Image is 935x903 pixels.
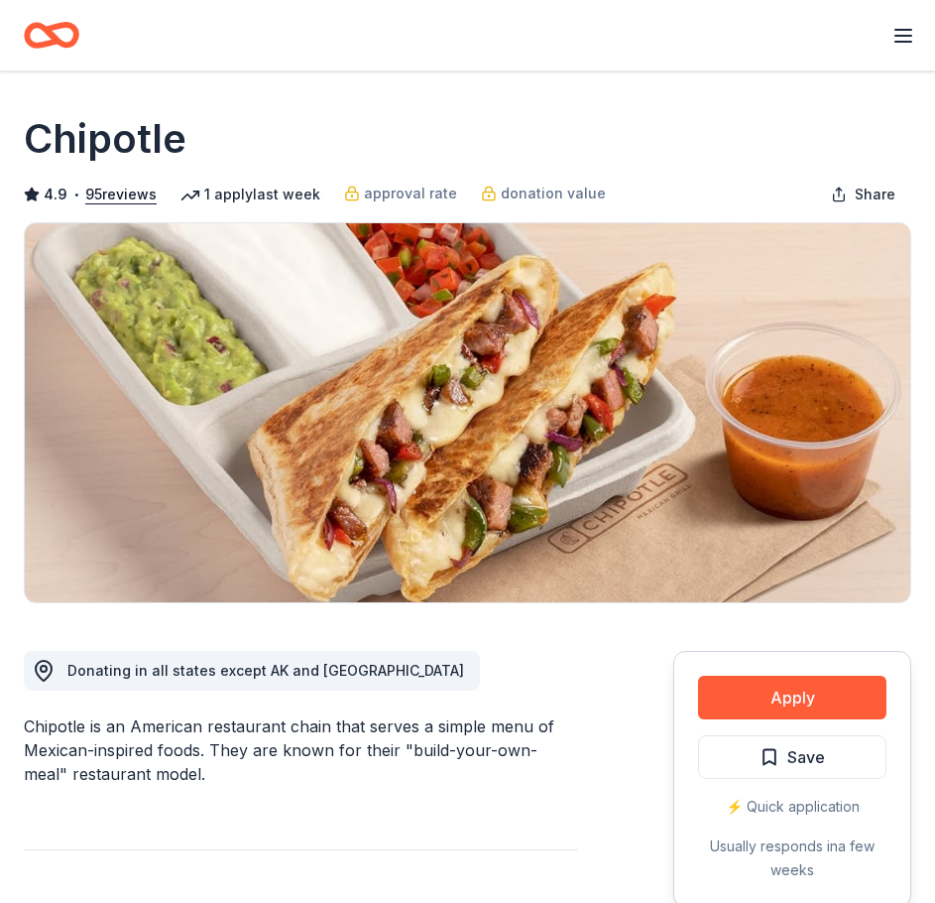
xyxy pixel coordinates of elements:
a: donation value [481,182,606,205]
h1: Chipotle [24,111,186,167]
div: Chipotle is an American restaurant chain that serves a simple menu of Mexican-inspired foods. The... [24,714,578,786]
img: Image for Chipotle [25,223,910,602]
span: donation value [501,182,606,205]
span: • [73,187,80,202]
button: 95reviews [85,183,157,206]
a: approval rate [344,182,457,205]
button: Apply [698,676,886,719]
a: Home [24,12,79,59]
div: Usually responds in a few weeks [698,835,886,882]
span: Donating in all states except AK and [GEOGRAPHIC_DATA] [67,662,464,679]
span: Save [787,744,825,770]
div: ⚡️ Quick application [698,795,886,819]
span: approval rate [364,182,457,205]
div: 1 apply last week [180,183,320,206]
button: Save [698,735,886,779]
span: 4.9 [44,183,67,206]
button: Share [815,175,911,214]
span: Share [855,183,895,206]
